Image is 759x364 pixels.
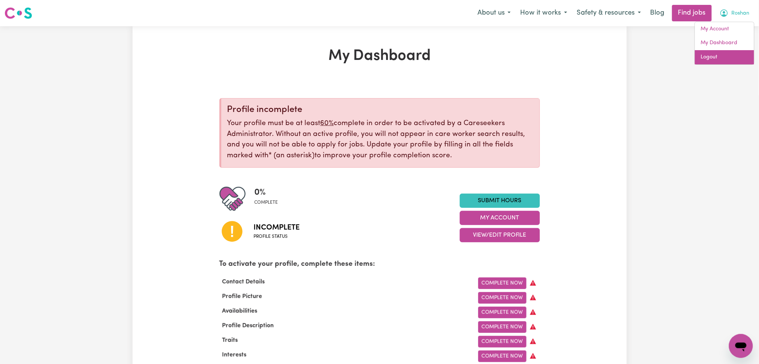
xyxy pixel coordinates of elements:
[478,351,526,362] a: Complete Now
[255,199,278,206] span: complete
[478,307,526,318] a: Complete Now
[227,104,534,115] div: Profile incomplete
[478,321,526,333] a: Complete Now
[473,5,516,21] button: About us
[478,277,526,289] a: Complete Now
[478,336,526,348] a: Complete Now
[219,323,277,329] span: Profile Description
[695,22,755,65] div: My Account
[4,6,32,20] img: Careseekers logo
[219,279,268,285] span: Contact Details
[227,118,534,161] p: Your profile must be at least complete in order to be activated by a Careseekers Administrator. W...
[715,5,755,21] button: My Account
[695,50,754,64] a: Logout
[646,5,669,21] a: Blog
[219,337,241,343] span: Traits
[255,186,284,212] div: Profile completeness: 0%
[460,194,540,208] a: Submit Hours
[729,334,753,358] iframe: Button to launch messaging window
[219,259,540,270] p: To activate your profile, complete these items:
[478,292,526,304] a: Complete Now
[219,308,261,314] span: Availabilities
[516,5,572,21] button: How it works
[460,211,540,225] button: My Account
[572,5,646,21] button: Safety & resources
[460,228,540,242] button: View/Edit Profile
[219,352,250,358] span: Interests
[4,4,32,22] a: Careseekers logo
[219,47,540,65] h1: My Dashboard
[732,9,750,18] span: Roshan
[672,5,712,21] a: Find jobs
[321,120,334,127] u: 60%
[269,152,315,159] span: an asterisk
[254,222,300,233] span: Incomplete
[255,186,278,199] span: 0 %
[695,36,754,50] a: My Dashboard
[695,22,754,36] a: My Account
[254,233,300,240] span: Profile status
[219,294,265,300] span: Profile Picture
